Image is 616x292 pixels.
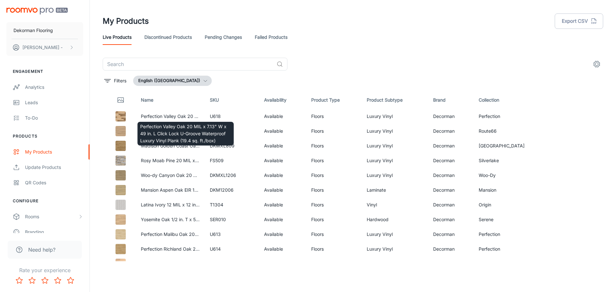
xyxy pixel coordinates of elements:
[205,242,259,256] td: U614
[141,201,200,208] p: Latina Ivory 12 MIL x 12 in. W Waterproof Click Lock Vinyl Tile Flooring (19.62 sq. sf/case)
[22,44,63,51] p: [PERSON_NAME] -
[141,187,200,194] p: Mansion Aspen Oak EIR 12 mm T x 9.3 in. W Uniclic HDF AC5 Waterproof Laminate Wood Flooring (23.3...
[555,13,603,29] button: Export CSV
[306,212,362,227] td: Floors
[259,256,306,271] td: Available
[25,229,83,236] div: Branding
[428,256,474,271] td: Decorman
[428,124,474,138] td: Decorman
[205,256,259,271] td: EW403
[474,212,543,227] td: Serene
[255,29,287,45] a: Failed Products
[474,124,543,138] td: Route66
[306,91,362,109] th: Product Type
[114,77,126,84] p: Filters
[362,227,428,242] td: Luxury Vinyl
[362,242,428,256] td: Luxury Vinyl
[6,22,83,39] button: Dekorman Flooring
[205,168,259,183] td: DKMXL1206
[25,99,83,106] div: Leads
[5,266,84,274] p: Rate your experience
[362,256,428,271] td: Hardwood
[428,168,474,183] td: Decorman
[306,256,362,271] td: Floors
[259,183,306,197] td: Available
[306,183,362,197] td: Floors
[103,58,274,71] input: Search
[428,227,474,242] td: Decorman
[474,256,543,271] td: Dreamvilla
[205,227,259,242] td: U613
[205,153,259,168] td: FS509
[141,113,200,120] p: Perfection Valley Oak 20 MIL x 7.13" W x 49 in. L Click Lock U-Groove Waterproof Luxury Vinyl Pla...
[362,168,428,183] td: Luxury Vinyl
[362,197,428,212] td: Vinyl
[428,242,474,256] td: Decorman
[25,114,83,121] div: To-do
[117,96,124,104] svg: Thumbnail
[428,91,474,109] th: Brand
[362,183,428,197] td: Laminate
[259,212,306,227] td: Available
[13,274,26,287] button: Rate 1 star
[306,197,362,212] td: Floors
[103,76,128,86] button: filter
[474,91,543,109] th: Collection
[259,242,306,256] td: Available
[141,172,200,179] p: Woo-dy Canyon Oak 20 MIL x 9 in. W x 60 in. L Click Lock Waterproof WPC Vinyl Plank Flooring (18....
[38,274,51,287] button: Rate 3 star
[474,197,543,212] td: Origin
[362,138,428,153] td: Luxury Vinyl
[259,227,306,242] td: Available
[362,91,428,109] th: Product Subtype
[306,168,362,183] td: Floors
[362,153,428,168] td: Luxury Vinyl
[25,213,78,220] div: Rooms
[362,124,428,138] td: Luxury Vinyl
[474,153,543,168] td: Silverlake
[141,246,200,253] p: Perfection Richland Oak 20 MIL x 7.13" W x 49" L Click Lock U-Groove Waterproof Luxury Vinyl Plan...
[259,138,306,153] td: Available
[13,27,53,34] p: Dekorman Flooring
[306,227,362,242] td: Floors
[306,109,362,124] td: Floors
[51,274,64,287] button: Rate 4 star
[25,84,83,91] div: Analytics
[141,260,200,267] p: DreamVilla Sands Oak 5/8 in. T x 9 in. W Tongue and Groove Wirebrushed Engineered Hardwood Floori...
[306,138,362,153] td: Floors
[259,109,306,124] td: Available
[474,138,543,153] td: [GEOGRAPHIC_DATA]
[144,29,192,45] a: Discontinued Products
[362,212,428,227] td: Hardwood
[141,157,200,164] p: Rosy Moab Pine 20 MIL x 7.1 in. W x 48 in. L Click Lock Waterproof Luxury Vinyl Plank Flooring (2...
[141,216,200,223] p: Yosemite Oak 1/2 in. T x 5 in. W Tongue and Groove Wire Brushed Engineered Hardwood Flooring (26....
[25,148,83,155] div: My Products
[6,39,83,56] button: [PERSON_NAME] -
[259,91,306,109] th: Availability
[205,197,259,212] td: T1304
[26,274,38,287] button: Rate 2 star
[474,242,543,256] td: Perfection
[205,91,259,109] th: SKU
[362,109,428,124] td: Luxury Vinyl
[474,227,543,242] td: Perfection
[259,168,306,183] td: Available
[428,109,474,124] td: Decorman
[136,91,205,109] th: Name
[259,124,306,138] td: Available
[64,274,77,287] button: Rate 5 star
[205,212,259,227] td: SER010
[141,231,200,238] p: Perfection Malibu Oak 20 MIL x 7.13" W x 49" L Click Lock U-Groove Waterproof Luxury Vinyl Plank ...
[306,242,362,256] td: Floors
[428,212,474,227] td: Decorman
[103,29,132,45] a: Live Products
[140,123,231,144] p: Perfection Valley Oak 20 MIL x 7.13" W x 49 in. L Click Lock U-Groove Waterproof Luxury Vinyl Pla...
[474,109,543,124] td: Perfection
[428,197,474,212] td: Decorman
[428,153,474,168] td: Decorman
[25,179,83,186] div: QR Codes
[259,197,306,212] td: Available
[259,153,306,168] td: Available
[133,76,212,86] button: English ([GEOGRAPHIC_DATA])
[474,168,543,183] td: Woo-Dy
